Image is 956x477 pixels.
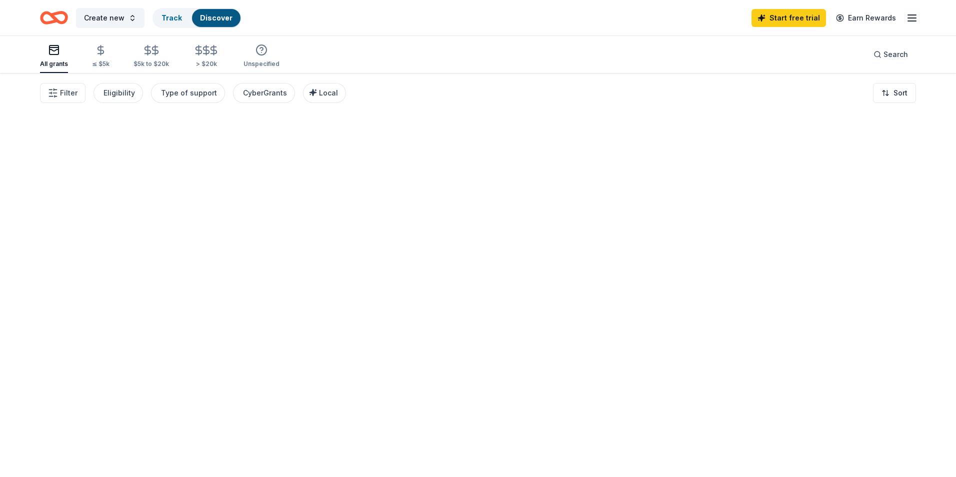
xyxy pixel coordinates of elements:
span: Local [319,88,338,97]
span: Search [883,48,908,60]
button: Local [303,83,346,103]
button: ≤ $5k [92,40,109,73]
span: Filter [60,87,77,99]
a: Discover [200,13,232,22]
div: > $20k [193,60,219,68]
button: Filter [40,83,85,103]
div: Eligibility [103,87,135,99]
button: Sort [873,83,916,103]
button: > $20k [193,40,219,73]
button: TrackDiscover [152,8,241,28]
a: Track [161,13,182,22]
button: Eligibility [93,83,143,103]
div: Unspecified [243,60,279,68]
a: Start free trial [751,9,826,27]
div: Type of support [161,87,217,99]
button: Unspecified [243,40,279,73]
div: ≤ $5k [92,60,109,68]
div: CyberGrants [243,87,287,99]
button: All grants [40,40,68,73]
button: CyberGrants [233,83,295,103]
button: Search [865,44,916,64]
a: Earn Rewards [830,9,902,27]
button: $5k to $20k [133,40,169,73]
span: Create new [84,12,124,24]
button: Type of support [151,83,225,103]
button: Create new [76,8,144,28]
div: $5k to $20k [133,60,169,68]
a: Home [40,6,68,29]
div: All grants [40,60,68,68]
span: Sort [893,87,907,99]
